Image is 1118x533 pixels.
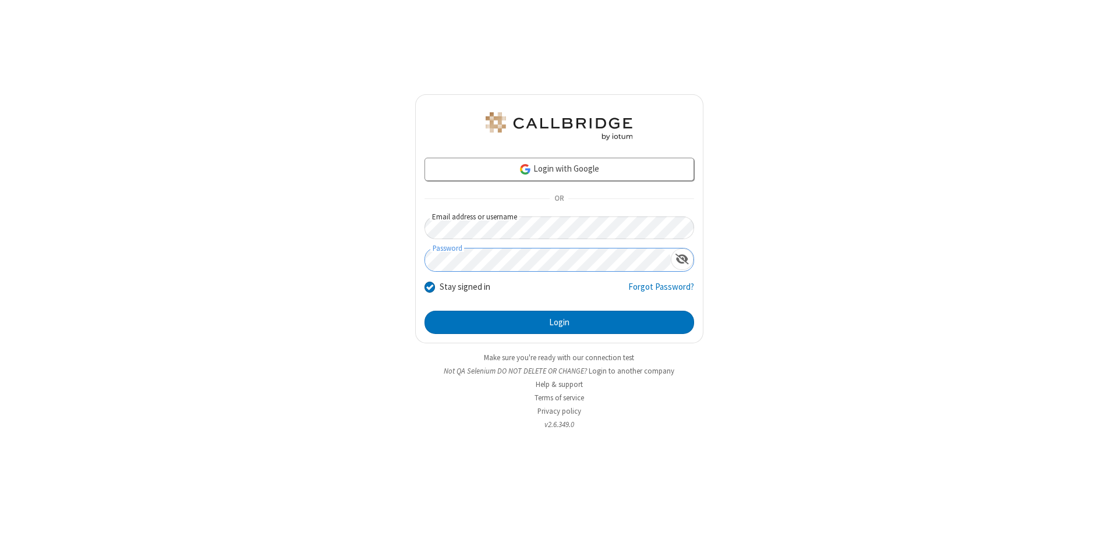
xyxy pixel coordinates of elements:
div: Show password [671,248,694,270]
label: Stay signed in [440,280,490,294]
img: QA Selenium DO NOT DELETE OR CHANGE [483,112,635,140]
input: Email address or username [424,216,694,239]
li: v2.6.349.0 [415,419,703,430]
span: OR [550,191,568,207]
li: Not QA Selenium DO NOT DELETE OR CHANGE? [415,365,703,376]
a: Privacy policy [537,406,581,416]
button: Login [424,311,694,334]
a: Terms of service [535,393,584,403]
a: Forgot Password? [628,280,694,303]
a: Help & support [536,379,583,389]
a: Make sure you're ready with our connection test [484,353,634,363]
img: google-icon.png [519,163,532,176]
a: Login with Google [424,158,694,181]
input: Password [425,248,671,271]
button: Login to another company [589,365,674,376]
